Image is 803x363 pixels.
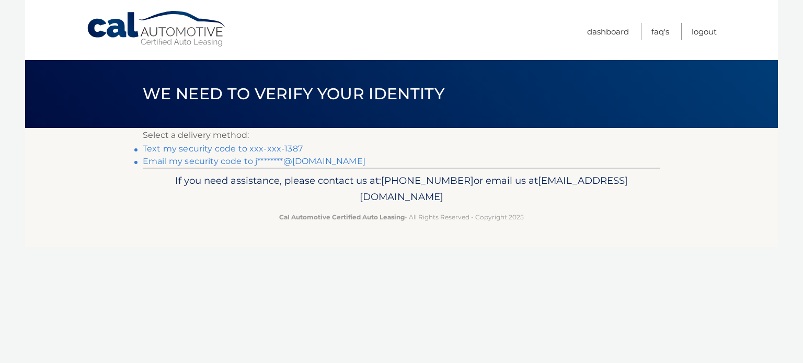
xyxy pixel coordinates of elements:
a: Dashboard [587,23,629,40]
a: Email my security code to j********@[DOMAIN_NAME] [143,156,365,166]
a: Logout [692,23,717,40]
p: Select a delivery method: [143,128,660,143]
a: FAQ's [651,23,669,40]
a: Text my security code to xxx-xxx-1387 [143,144,303,154]
strong: Cal Automotive Certified Auto Leasing [279,213,405,221]
a: Cal Automotive [86,10,227,48]
p: If you need assistance, please contact us at: or email us at [150,172,653,206]
span: We need to verify your identity [143,84,444,103]
p: - All Rights Reserved - Copyright 2025 [150,212,653,223]
span: [PHONE_NUMBER] [381,174,474,186]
